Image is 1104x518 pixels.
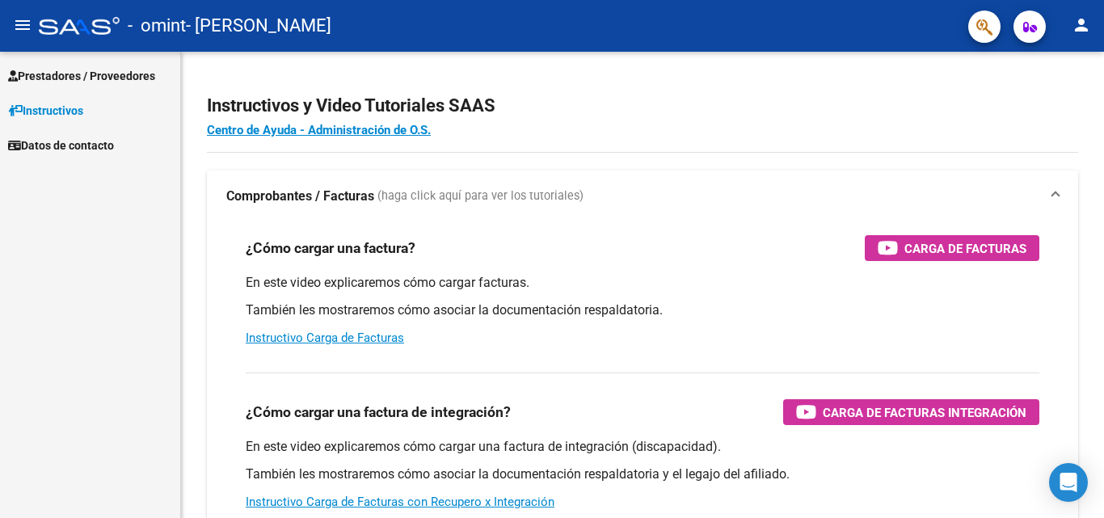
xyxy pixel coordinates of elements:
a: Instructivo Carga de Facturas con Recupero x Integración [246,495,554,509]
p: En este video explicaremos cómo cargar una factura de integración (discapacidad). [246,438,1039,456]
button: Carga de Facturas Integración [783,399,1039,425]
h3: ¿Cómo cargar una factura? [246,237,415,259]
span: (haga click aquí para ver los tutoriales) [377,187,584,205]
h3: ¿Cómo cargar una factura de integración? [246,401,511,423]
p: En este video explicaremos cómo cargar facturas. [246,274,1039,292]
span: - omint [128,8,186,44]
button: Carga de Facturas [865,235,1039,261]
mat-expansion-panel-header: Comprobantes / Facturas (haga click aquí para ver los tutoriales) [207,171,1078,222]
span: Instructivos [8,102,83,120]
div: Open Intercom Messenger [1049,463,1088,502]
strong: Comprobantes / Facturas [226,187,374,205]
span: Carga de Facturas [904,238,1026,259]
p: También les mostraremos cómo asociar la documentación respaldatoria. [246,301,1039,319]
span: Datos de contacto [8,137,114,154]
p: También les mostraremos cómo asociar la documentación respaldatoria y el legajo del afiliado. [246,465,1039,483]
span: Prestadores / Proveedores [8,67,155,85]
h2: Instructivos y Video Tutoriales SAAS [207,91,1078,121]
mat-icon: menu [13,15,32,35]
a: Centro de Ayuda - Administración de O.S. [207,123,431,137]
span: - [PERSON_NAME] [186,8,331,44]
span: Carga de Facturas Integración [823,402,1026,423]
a: Instructivo Carga de Facturas [246,331,404,345]
mat-icon: person [1072,15,1091,35]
